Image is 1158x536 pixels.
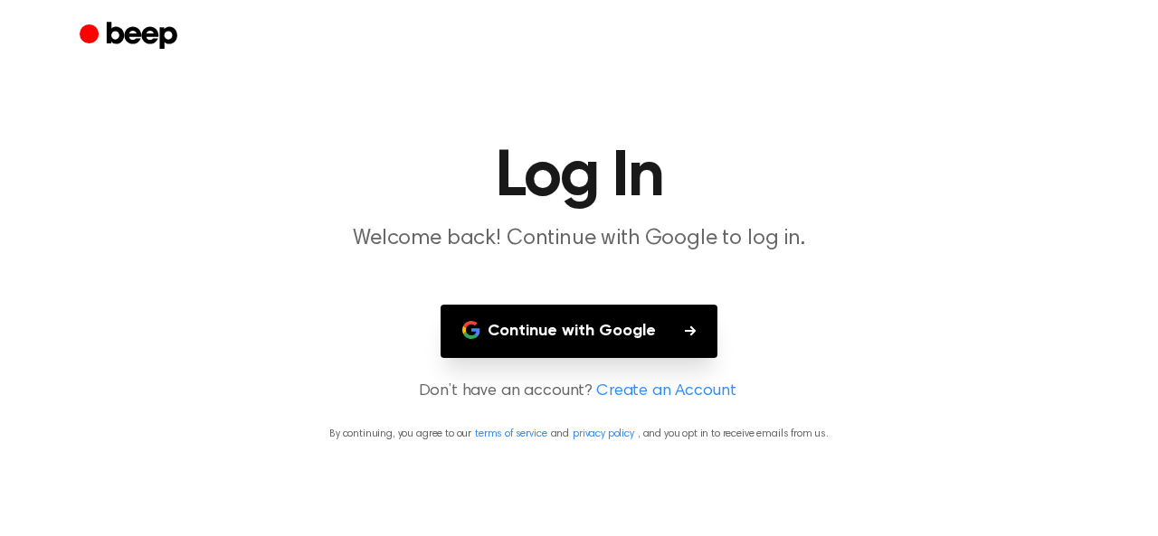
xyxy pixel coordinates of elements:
p: Don’t have an account? [22,380,1136,404]
p: By continuing, you agree to our and , and you opt in to receive emails from us. [22,426,1136,442]
p: Welcome back! Continue with Google to log in. [232,224,926,254]
a: terms of service [475,428,546,439]
h1: Log In [116,145,1042,210]
a: Beep [80,19,182,54]
button: Continue with Google [441,305,717,358]
a: Create an Account [596,380,736,404]
a: privacy policy [573,428,634,439]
